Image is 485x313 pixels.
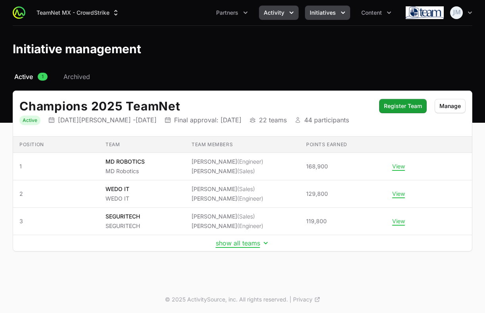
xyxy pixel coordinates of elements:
button: View [392,218,405,225]
p: WEDO IT [105,185,129,193]
a: Archived [62,72,92,81]
span: 2 [19,190,93,198]
span: Content [361,9,382,17]
li: [PERSON_NAME] [192,158,263,166]
span: 1 [38,73,48,81]
button: Manage [435,99,466,113]
span: (Sales) [237,168,255,174]
button: Partners [211,6,253,20]
button: View [392,163,405,170]
span: Active [14,72,33,81]
span: Initiatives [310,9,336,17]
span: (Engineer) [237,158,263,165]
div: Content menu [357,6,396,20]
h2: Champions 2025 TeamNet [19,99,371,113]
button: Content [357,6,396,20]
span: (Sales) [237,185,255,192]
h1: Initiative management [13,42,141,56]
span: Activity [264,9,284,17]
button: Register Team [379,99,427,113]
button: Activity [259,6,299,20]
button: Initiatives [305,6,350,20]
div: Partners menu [211,6,253,20]
span: 129,800 [306,190,328,198]
p: WEDO IT [105,195,129,203]
div: Supplier switch menu [32,6,125,20]
li: [PERSON_NAME] [192,213,263,220]
p: © 2025 ActivitySource, inc. All rights reserved. [165,296,288,303]
a: Privacy [293,296,320,303]
p: SEGURITECH [105,213,140,220]
button: View [392,190,405,197]
div: Initiative details [13,91,472,251]
span: | [289,296,291,303]
span: Partners [216,9,238,17]
span: Manage [439,101,461,111]
span: Register Team [384,101,422,111]
span: (Engineer) [237,195,263,202]
nav: Initiative activity log navigation [13,72,472,81]
img: ActivitySource [13,6,25,19]
span: Archived [63,72,90,81]
div: Initiatives menu [305,6,350,20]
div: Activity menu [259,6,299,20]
p: [DATE][PERSON_NAME] - [DATE] [58,116,157,124]
p: 44 participants [304,116,349,124]
div: Main navigation [25,6,396,20]
button: show all teams [216,239,270,247]
a: Active1 [13,72,49,81]
li: [PERSON_NAME] [192,195,263,203]
p: Final approval: [DATE] [174,116,242,124]
li: [PERSON_NAME] [192,222,263,230]
th: Points earned [300,137,386,153]
span: 3 [19,217,93,225]
th: Team [99,137,185,153]
p: 22 teams [259,116,287,124]
img: TeamNet MX [406,5,444,21]
button: TeamNet MX - CrowdStrike [32,6,125,20]
p: SEGURITECH [105,222,140,230]
li: [PERSON_NAME] [192,185,263,193]
img: Juan Manuel Zuleta [450,6,463,19]
span: (Engineer) [237,222,263,229]
span: 119,800 [306,217,327,225]
span: 168,900 [306,162,328,170]
span: 1 [19,162,93,170]
span: (Sales) [237,213,255,220]
th: Position [13,137,99,153]
p: MD ROBOTICS [105,158,145,166]
th: Team members [185,137,300,153]
p: MD Robotics [105,167,145,175]
li: [PERSON_NAME] [192,167,263,175]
